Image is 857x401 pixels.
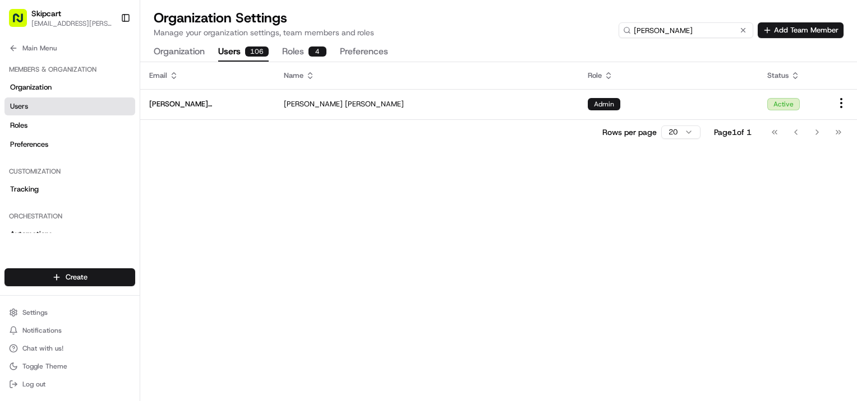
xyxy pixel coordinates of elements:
span: Notifications [22,326,62,335]
a: Organization [4,78,135,96]
button: Notifications [4,323,135,338]
button: Log out [4,376,135,392]
button: Settings [4,305,135,320]
button: Add Team Member [758,22,844,38]
div: Page 1 of 1 [714,127,752,138]
span: Main Menu [22,44,57,53]
a: Automations [4,225,135,243]
span: API Documentation [106,162,180,174]
span: Chat with us! [22,344,63,353]
a: Preferences [4,136,135,153]
div: Members & Organization [4,60,135,78]
div: 106 [245,46,269,57]
span: Create [66,272,87,282]
a: 💻API Documentation [90,158,185,178]
p: Welcome 👋 [11,45,204,63]
a: Roles [4,116,135,134]
p: Manage your organization settings, team members and roles [154,27,374,38]
div: We're available if you need us! [38,118,142,127]
input: Search users [619,22,753,38]
span: Log out [22,380,45,389]
span: [PERSON_NAME][EMAIL_ADDRESS][PERSON_NAME][DOMAIN_NAME] [149,99,266,109]
div: Customization [4,162,135,180]
button: Roles [282,43,326,62]
button: Skipcart[EMAIL_ADDRESS][PERSON_NAME][DOMAIN_NAME] [4,4,116,31]
div: 4 [308,46,326,57]
button: Skipcart [31,8,61,19]
a: Tracking [4,180,135,198]
div: Role [588,71,749,81]
button: Users [218,43,269,62]
a: Users [4,97,135,115]
span: Automations [10,229,52,239]
div: Orchestration [4,207,135,225]
button: Organization [154,43,205,62]
div: Admin [588,98,620,110]
div: Name [284,71,570,81]
div: Start new chat [38,107,184,118]
span: Tracking [10,184,39,194]
span: Roles [10,120,27,130]
button: Main Menu [4,40,135,56]
img: 1736555255976-a54dd68f-1ca7-489b-9aae-adbdc363a1c4 [11,107,31,127]
span: [PERSON_NAME] [345,99,404,109]
div: 📗 [11,164,20,172]
span: Toggle Theme [22,362,67,371]
span: Pylon [112,190,136,198]
div: Status [767,71,817,81]
button: Start new chat [191,110,204,124]
input: Clear [29,72,185,84]
p: Rows per page [602,127,657,138]
a: 📗Knowledge Base [7,158,90,178]
button: Chat with us! [4,341,135,356]
span: Organization [10,82,52,92]
a: Powered byPylon [79,189,136,198]
span: Users [10,101,28,111]
h1: Organization Settings [154,9,374,27]
div: 💻 [95,164,104,172]
button: Preferences [340,43,388,62]
button: [EMAIL_ADDRESS][PERSON_NAME][DOMAIN_NAME] [31,19,112,28]
span: Preferences [10,139,48,150]
span: [PERSON_NAME] [284,99,343,109]
button: Create [4,268,135,286]
span: Knowledge Base [22,162,86,174]
div: Active [767,98,800,110]
div: Email [149,71,266,81]
button: Toggle Theme [4,358,135,374]
img: Nash [11,11,34,34]
span: Settings [22,308,48,317]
